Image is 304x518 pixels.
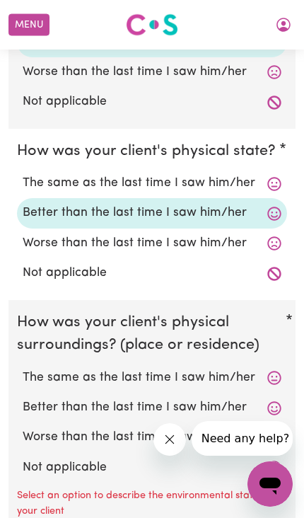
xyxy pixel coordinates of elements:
[126,12,178,38] img: Careseekers logo
[23,459,281,477] label: Not applicable
[17,311,287,357] legend: How was your client's physical surroundings? (place or residence)
[126,8,178,41] a: Careseekers logo
[23,63,281,81] label: Worse than the last time I saw him/her
[23,234,281,253] label: Worse than the last time I saw him/her
[23,174,281,192] label: The same as the last time I saw him/her
[192,421,293,456] iframe: 来自公司的消息
[269,13,298,37] button: My Account
[153,423,186,456] iframe: 关闭消息
[23,398,281,417] label: Better than the last time I saw him/her
[8,14,49,36] button: Menu
[247,461,293,507] iframe: 启动消息传送窗口的按钮
[23,369,281,387] label: The same as the last time I saw him/her
[23,204,281,222] label: Better than the last time I saw him/her
[23,264,281,282] label: Not applicable
[23,428,281,447] label: Worse than the last time I saw him/her
[23,93,281,111] label: Not applicable
[17,140,281,163] legend: How was your client's physical state?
